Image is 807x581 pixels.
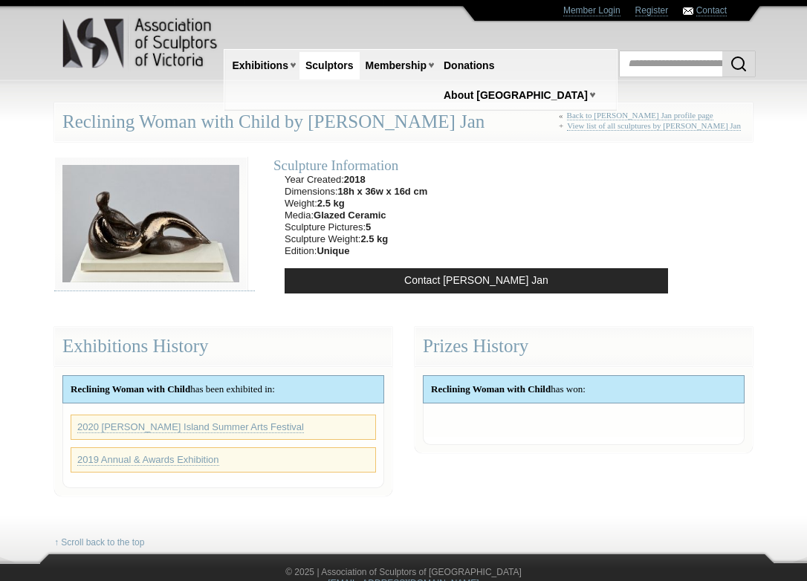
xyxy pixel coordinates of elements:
[635,5,669,16] a: Register
[273,157,679,174] div: Sculpture Information
[77,421,304,433] a: 2020 [PERSON_NAME] Island Summer Arts Festival
[54,537,144,548] a: ↑ Scroll back to the top
[415,327,753,366] div: Prizes History
[696,5,727,16] a: Contact
[360,233,388,244] strong: 2.5 kg
[567,111,713,120] a: Back to [PERSON_NAME] Jan profile page
[54,157,247,290] img: 045__medium.jpg
[438,82,594,109] a: About [GEOGRAPHIC_DATA]
[285,268,668,293] a: Contact [PERSON_NAME] Jan
[338,186,428,197] strong: 18h x 36w x 16d cm
[285,198,427,210] li: Weight:
[227,52,294,79] a: Exhibitions
[366,221,371,233] strong: 5
[424,376,744,403] div: has won:
[285,221,427,233] li: Sculpture Pictures:
[285,233,427,245] li: Sculpture Weight:
[285,245,427,257] li: Edition:
[285,186,427,198] li: Dimensions:
[62,15,220,71] img: logo.png
[431,383,551,395] strong: Reclining Woman with Child
[317,245,349,256] strong: Unique
[314,210,386,221] strong: Glazed Ceramic
[54,327,392,366] div: Exhibitions History
[567,121,741,131] a: View list of all sculptures by [PERSON_NAME] Jan
[77,454,219,466] a: 2019 Annual & Awards Exhibition
[360,52,432,79] a: Membership
[344,174,366,185] strong: 2018
[683,7,693,15] img: Contact ASV
[54,103,753,142] div: Reclining Woman with Child by [PERSON_NAME] Jan
[438,52,500,79] a: Donations
[63,376,383,403] div: has been exhibited in:
[299,52,360,79] a: Sculptors
[317,198,345,209] strong: 2.5 kg
[71,383,190,395] strong: Reclining Woman with Child
[559,111,745,137] div: « +
[563,5,620,16] a: Member Login
[285,174,427,186] li: Year Created:
[730,55,748,73] img: Search
[285,210,427,221] li: Media:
